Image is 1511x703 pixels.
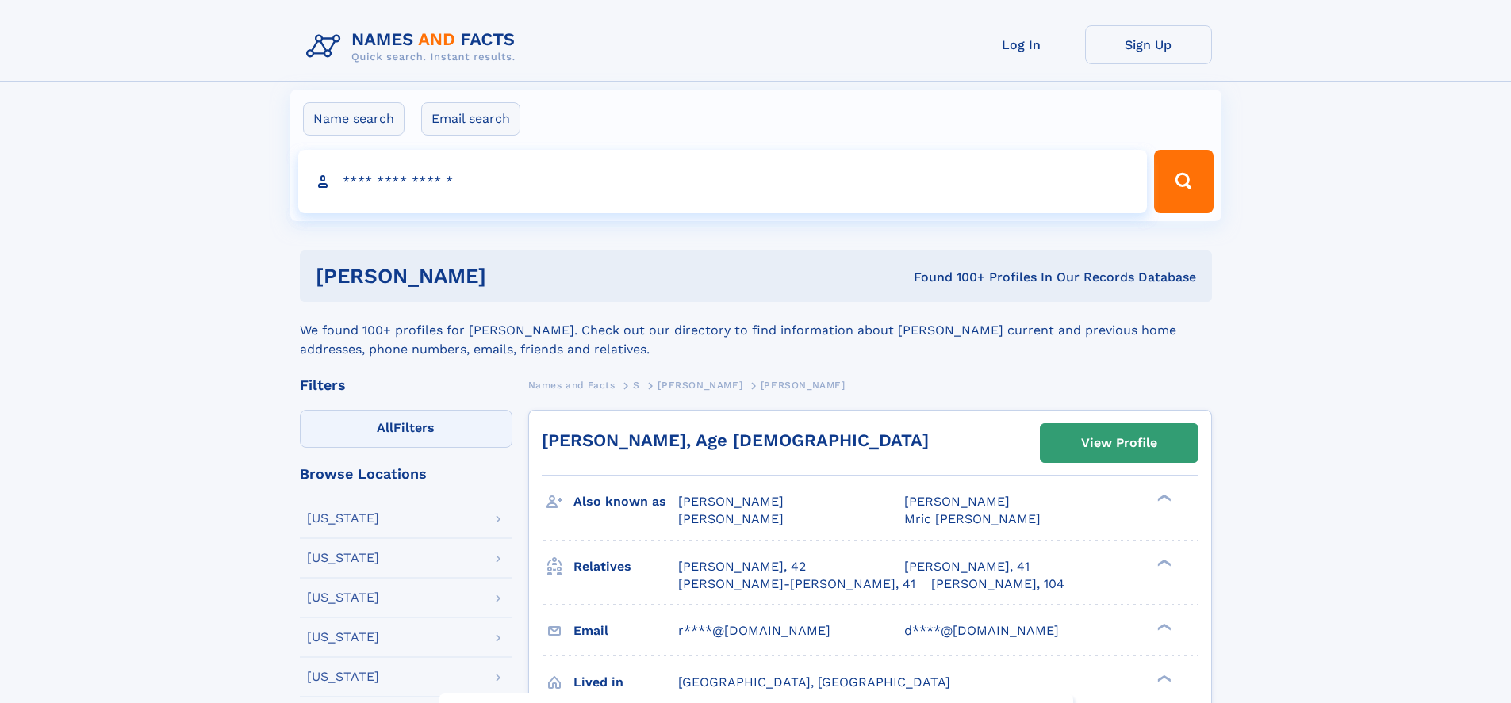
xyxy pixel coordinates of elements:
[300,410,512,448] label: Filters
[1041,424,1198,462] a: View Profile
[678,558,806,575] a: [PERSON_NAME], 42
[573,488,678,515] h3: Also known as
[573,669,678,696] h3: Lived in
[1085,25,1212,64] a: Sign Up
[678,494,784,509] span: [PERSON_NAME]
[904,558,1030,575] a: [PERSON_NAME], 41
[633,380,640,391] span: S
[658,380,742,391] span: [PERSON_NAME]
[931,575,1064,593] a: [PERSON_NAME], 104
[678,674,950,690] span: [GEOGRAPHIC_DATA], [GEOGRAPHIC_DATA]
[573,553,678,580] h3: Relatives
[542,430,929,450] a: [PERSON_NAME], Age [DEMOGRAPHIC_DATA]
[300,302,1212,359] div: We found 100+ profiles for [PERSON_NAME]. Check out our directory to find information about [PERS...
[421,102,520,136] label: Email search
[300,378,512,392] div: Filters
[761,380,846,391] span: [PERSON_NAME]
[573,617,678,644] h3: Email
[528,375,616,395] a: Names and Facts
[300,467,512,481] div: Browse Locations
[300,25,528,68] img: Logo Names and Facts
[904,511,1041,526] span: Mric [PERSON_NAME]
[958,25,1085,64] a: Log In
[658,375,742,395] a: [PERSON_NAME]
[633,375,640,395] a: S
[1081,425,1157,461] div: View Profile
[307,552,379,564] div: [US_STATE]
[307,512,379,525] div: [US_STATE]
[700,269,1196,286] div: Found 100+ Profiles In Our Records Database
[1153,493,1172,503] div: ❯
[307,631,379,644] div: [US_STATE]
[1154,150,1213,213] button: Search Button
[1153,557,1172,567] div: ❯
[307,671,379,683] div: [US_STATE]
[1153,673,1172,683] div: ❯
[298,150,1148,213] input: search input
[377,420,393,435] span: All
[678,575,915,593] a: [PERSON_NAME]-[PERSON_NAME], 41
[1153,621,1172,632] div: ❯
[678,511,784,526] span: [PERSON_NAME]
[307,591,379,604] div: [US_STATE]
[303,102,405,136] label: Name search
[904,494,1010,509] span: [PERSON_NAME]
[316,266,700,286] h1: [PERSON_NAME]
